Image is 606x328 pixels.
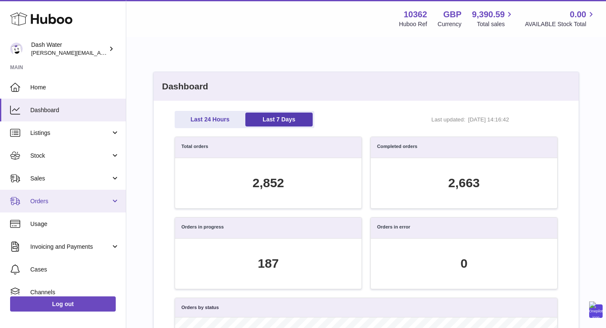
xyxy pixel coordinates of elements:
a: Last 7 Days [245,113,313,126]
div: Dash Water [31,41,107,57]
span: Orders [30,197,111,205]
div: 187 [258,255,279,272]
span: Usage [30,220,120,228]
strong: GBP [443,9,461,20]
a: Last 24 Hours [176,113,244,126]
div: Currency [438,20,462,28]
h3: Orders in progress [181,224,224,232]
a: 9,390.59 Total sales [472,9,515,28]
span: [DATE] 14:16:42 [468,116,535,124]
div: Huboo Ref [399,20,427,28]
span: Channels [30,288,120,296]
div: 2,663 [448,175,480,192]
span: 0.00 [570,9,586,20]
span: Invoicing and Payments [30,243,111,251]
h3: Orders by status [181,304,219,311]
span: Cases [30,266,120,274]
h3: Total orders [181,143,208,151]
span: Total sales [477,20,514,28]
span: Listings [30,129,111,137]
div: 2,852 [252,175,284,192]
span: Sales [30,175,111,183]
span: AVAILABLE Stock Total [525,20,596,28]
h3: Orders in error [377,224,410,232]
h3: Completed orders [377,143,417,151]
span: 9,390.59 [472,9,505,20]
a: 0.00 AVAILABLE Stock Total [525,9,596,28]
a: Log out [10,296,116,312]
span: Dashboard [30,106,120,114]
div: 0 [460,255,468,272]
span: Last updated: [431,116,465,124]
h2: Dashboard [154,72,579,101]
img: james@dash-water.com [10,43,23,55]
span: [PERSON_NAME][EMAIL_ADDRESS][DOMAIN_NAME] [31,49,169,56]
span: Home [30,83,120,91]
strong: 10362 [404,9,427,20]
span: Stock [30,152,111,160]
